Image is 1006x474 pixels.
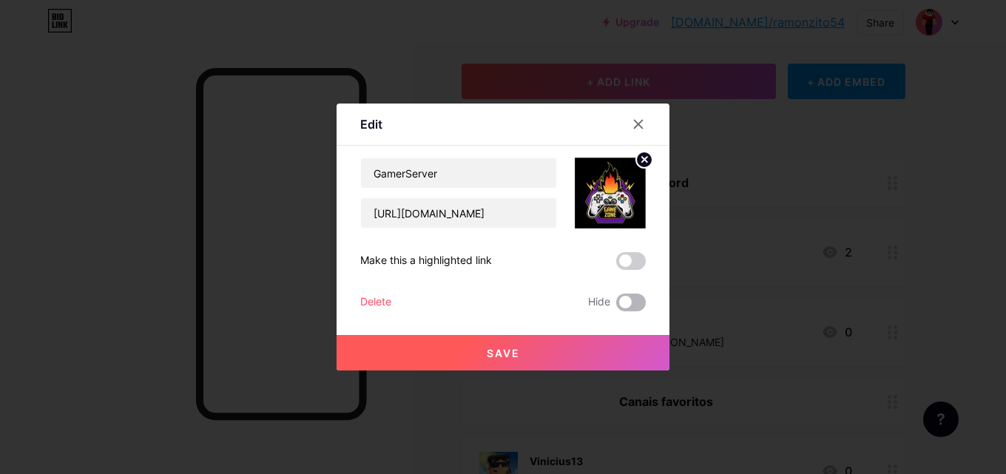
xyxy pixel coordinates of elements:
input: URL [361,198,556,228]
div: Delete [360,294,391,311]
input: Title [361,158,556,188]
span: Hide [588,294,610,311]
img: link_thumbnail [575,158,646,228]
span: Save [487,347,520,359]
div: Edit [360,115,382,133]
div: Make this a highlighted link [360,252,492,270]
button: Save [337,335,669,370]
